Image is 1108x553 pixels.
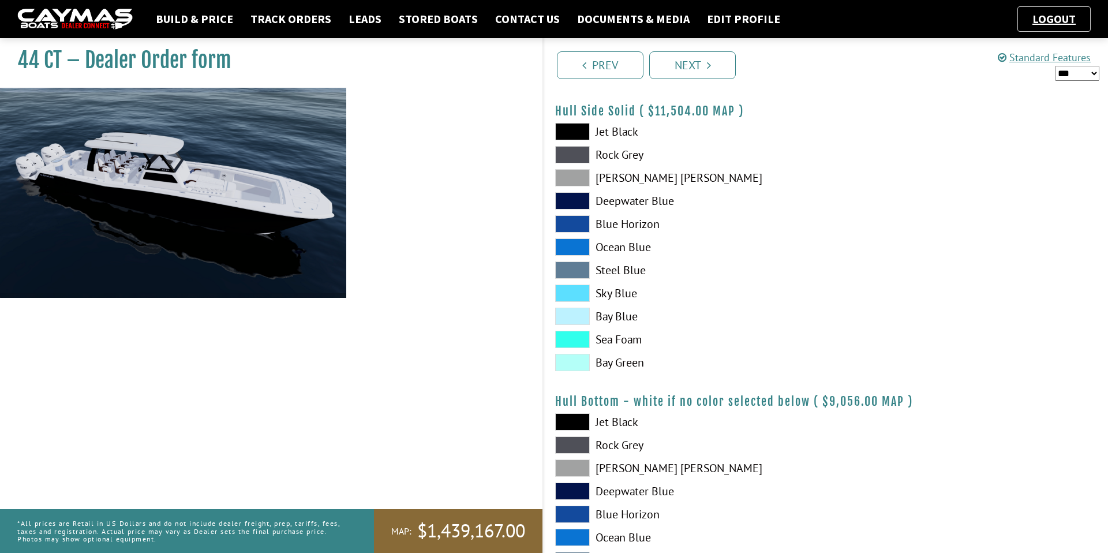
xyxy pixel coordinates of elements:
[555,192,814,210] label: Deepwater Blue
[555,169,814,186] label: [PERSON_NAME] [PERSON_NAME]
[391,525,411,537] span: MAP:
[555,413,814,431] label: Jet Black
[245,12,337,27] a: Track Orders
[555,238,814,256] label: Ocean Blue
[701,12,786,27] a: Edit Profile
[998,51,1091,64] a: Standard Features
[555,529,814,546] label: Ocean Blue
[555,146,814,163] label: Rock Grey
[150,12,239,27] a: Build & Price
[555,261,814,279] label: Steel Blue
[555,394,1096,409] h4: Hull Bottom - white if no color selected below ( )
[17,9,133,30] img: caymas-dealer-connect-2ed40d3bc7270c1d8d7ffb4b79bf05adc795679939227970def78ec6f6c03838.gif
[557,51,643,79] a: Prev
[554,50,1108,79] ul: Pagination
[571,12,695,27] a: Documents & Media
[555,308,814,325] label: Bay Blue
[417,519,525,543] span: $1,439,167.00
[393,12,484,27] a: Stored Boats
[822,394,904,409] span: $9,056.00 MAP
[1027,12,1081,26] a: Logout
[17,47,514,73] h1: 44 CT – Dealer Order form
[648,104,735,118] span: $11,504.00 MAP
[555,123,814,140] label: Jet Black
[649,51,736,79] a: Next
[17,514,348,548] p: *All prices are Retail in US Dollars and do not include dealer freight, prep, tariffs, fees, taxe...
[555,354,814,371] label: Bay Green
[374,509,542,553] a: MAP:$1,439,167.00
[555,483,814,500] label: Deepwater Blue
[555,506,814,523] label: Blue Horizon
[555,104,1096,118] h4: Hull Side Solid ( )
[343,12,387,27] a: Leads
[555,331,814,348] label: Sea Foam
[555,436,814,454] label: Rock Grey
[555,285,814,302] label: Sky Blue
[555,215,814,233] label: Blue Horizon
[555,459,814,477] label: [PERSON_NAME] [PERSON_NAME]
[489,12,566,27] a: Contact Us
